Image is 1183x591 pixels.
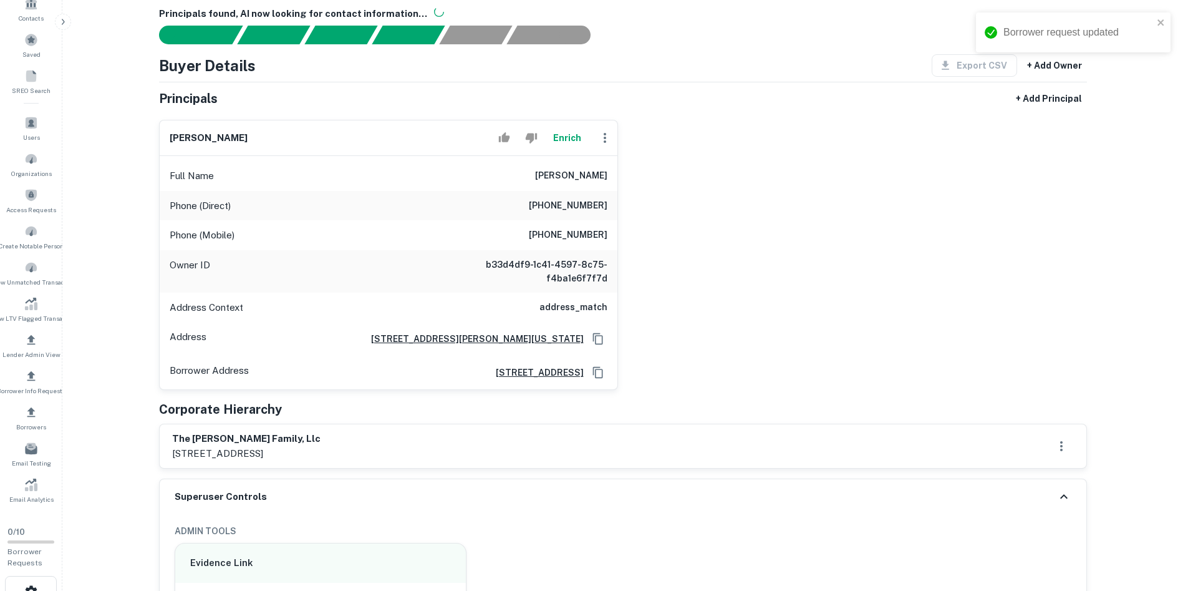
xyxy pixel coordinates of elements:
[4,292,59,326] a: Review LTV Flagged Transactions
[4,220,59,253] a: Create Notable Person
[520,125,542,150] button: Reject
[170,169,214,183] p: Full Name
[9,494,54,504] span: Email Analytics
[7,547,42,567] span: Borrower Requests
[170,198,231,213] p: Phone (Direct)
[172,432,321,446] h6: the [PERSON_NAME] family, llc
[493,125,515,150] button: Accept
[304,26,377,44] div: Documents found, AI parsing details...
[4,256,59,290] a: Review Unmatched Transactions
[16,422,46,432] span: Borrowers
[190,556,451,570] h6: Evidence Link
[372,26,445,44] div: Principals found, AI now looking for contact information...
[1157,17,1166,29] button: close
[6,205,56,215] span: Access Requests
[589,363,607,382] button: Copy Address
[144,26,238,44] div: Sending borrower request to AI...
[4,64,59,98] a: SREO Search
[1121,491,1183,551] iframe: Chat Widget
[4,183,59,217] a: Access Requests
[12,85,51,95] span: SREO Search
[507,26,606,44] div: AI fulfillment process complete.
[159,89,218,108] h5: Principals
[548,125,587,150] button: Enrich
[170,131,248,145] h6: [PERSON_NAME]
[4,147,59,181] a: Organizations
[539,300,607,315] h6: address_match
[7,527,25,537] span: 0 / 10
[529,228,607,243] h6: [PHONE_NUMBER]
[172,446,321,461] p: [STREET_ADDRESS]
[19,13,44,23] span: Contacts
[4,28,59,62] a: Saved
[170,300,243,315] p: Address Context
[486,366,584,379] a: [STREET_ADDRESS]
[170,330,206,348] p: Address
[2,349,60,359] span: Lender Admin View
[4,473,59,507] a: Email Analytics
[4,437,59,471] a: Email Testing
[22,49,41,59] span: Saved
[589,330,607,348] button: Copy Address
[4,401,59,434] a: Borrowers
[4,364,59,398] a: Borrower Info Requests
[11,169,52,178] span: Organizations
[535,169,607,183] h6: [PERSON_NAME]
[439,26,512,44] div: Principals found, still searching for contact information. This may take time...
[175,490,267,504] h6: Superuser Controls
[458,258,607,285] h6: b33d4df9-1c41-4597-8c75-f4ba1e6f7f7d
[1011,87,1087,110] button: + Add Principal
[1022,54,1087,77] button: + Add Owner
[361,332,584,346] a: [STREET_ADDRESS][PERSON_NAME][US_STATE]
[12,458,51,468] span: Email Testing
[159,400,282,419] h5: Corporate Hierarchy
[529,198,607,213] h6: [PHONE_NUMBER]
[237,26,310,44] div: Your request is received and processing...
[4,111,59,145] a: Users
[4,328,59,362] a: Lender Admin View
[170,363,249,382] p: Borrower Address
[175,524,1071,538] h6: ADMIN TOOLS
[170,228,234,243] p: Phone (Mobile)
[159,54,256,77] h4: Buyer Details
[159,7,1087,21] h6: Principals found, AI now looking for contact information...
[23,132,40,142] span: Users
[170,258,210,285] p: Owner ID
[1003,25,1153,40] div: Borrower request updated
